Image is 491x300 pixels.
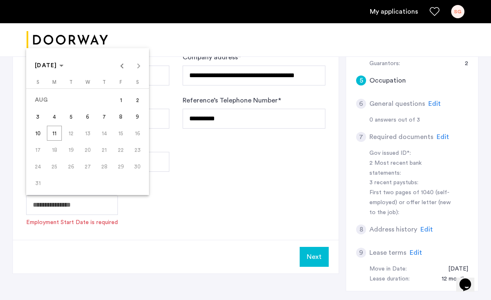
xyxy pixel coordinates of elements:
[30,126,45,141] span: 10
[79,141,96,158] button: August 20, 2025
[114,57,130,74] button: Previous month
[69,80,73,85] span: T
[96,141,112,158] button: August 21, 2025
[130,126,145,141] span: 16
[129,108,146,125] button: August 9, 2025
[29,92,112,108] td: AUG
[130,93,145,107] span: 2
[129,92,146,108] button: August 2, 2025
[112,158,129,175] button: August 29, 2025
[113,159,128,174] span: 29
[130,142,145,157] span: 23
[46,158,63,175] button: August 25, 2025
[96,108,112,125] button: August 7, 2025
[30,176,45,190] span: 31
[47,159,62,174] span: 25
[37,80,39,85] span: S
[29,125,46,141] button: August 10, 2025
[64,109,78,124] span: 5
[112,92,129,108] button: August 1, 2025
[29,175,46,191] button: August 31, 2025
[129,158,146,175] button: August 30, 2025
[64,159,78,174] span: 26
[30,159,45,174] span: 24
[46,125,63,141] button: August 11, 2025
[80,159,95,174] span: 27
[112,108,129,125] button: August 8, 2025
[63,108,79,125] button: August 5, 2025
[47,142,62,157] span: 18
[113,93,128,107] span: 1
[30,109,45,124] span: 3
[96,125,112,141] button: August 14, 2025
[129,125,146,141] button: August 16, 2025
[64,142,78,157] span: 19
[97,159,112,174] span: 28
[97,126,112,141] span: 14
[112,125,129,141] button: August 15, 2025
[112,141,129,158] button: August 22, 2025
[46,108,63,125] button: August 4, 2025
[97,142,112,157] span: 21
[47,109,62,124] span: 4
[64,126,78,141] span: 12
[80,126,95,141] span: 13
[29,158,46,175] button: August 24, 2025
[97,109,112,124] span: 7
[52,80,56,85] span: M
[30,142,45,157] span: 17
[113,126,128,141] span: 15
[85,80,90,85] span: W
[136,80,139,85] span: S
[103,80,106,85] span: T
[32,58,67,73] button: Choose month and year
[29,141,46,158] button: August 17, 2025
[120,80,122,85] span: F
[79,125,96,141] button: August 13, 2025
[63,141,79,158] button: August 19, 2025
[63,125,79,141] button: August 12, 2025
[80,142,95,157] span: 20
[129,141,146,158] button: August 23, 2025
[113,142,128,157] span: 22
[113,109,128,124] span: 8
[80,109,95,124] span: 6
[46,141,63,158] button: August 18, 2025
[456,267,483,292] iframe: chat widget
[130,109,145,124] span: 9
[47,126,62,141] span: 11
[35,63,57,68] span: [DATE]
[130,159,145,174] span: 30
[63,158,79,175] button: August 26, 2025
[79,108,96,125] button: August 6, 2025
[29,108,46,125] button: August 3, 2025
[96,158,112,175] button: August 28, 2025
[79,158,96,175] button: August 27, 2025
